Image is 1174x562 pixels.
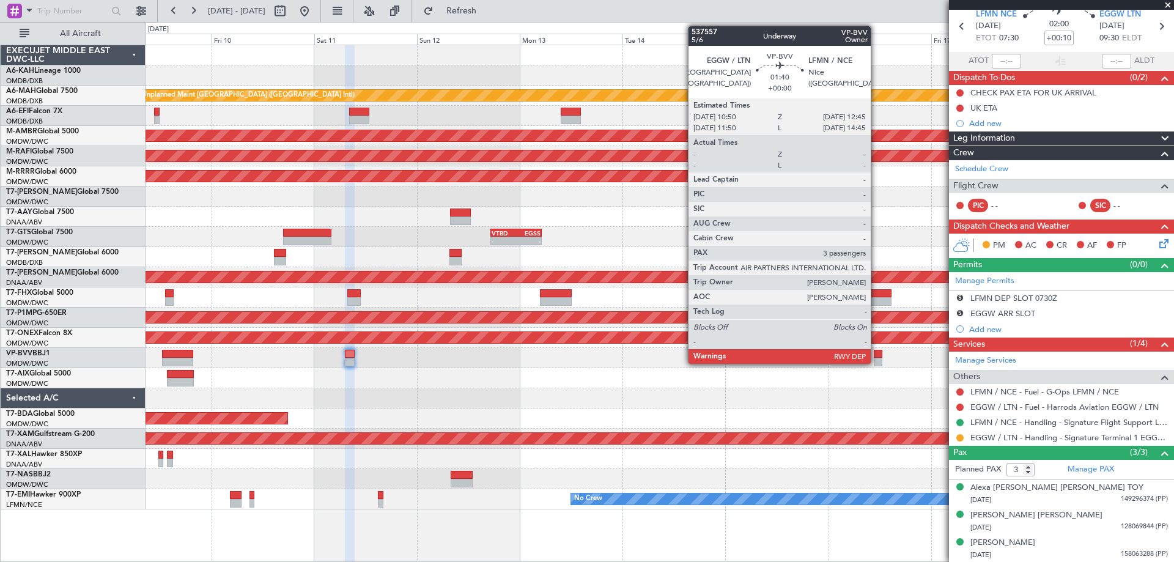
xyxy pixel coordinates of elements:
div: [PERSON_NAME] [970,537,1035,549]
div: Sun 12 [417,34,520,45]
input: Trip Number [37,2,108,20]
button: Refresh [418,1,491,21]
div: LFMN DEP SLOT 0730Z [970,293,1057,303]
a: M-RRRRGlobal 6000 [6,168,76,176]
a: M-AMBRGlobal 5000 [6,128,79,135]
span: 128069844 (PP) [1121,522,1168,532]
span: (3/3) [1130,446,1148,459]
div: Unplanned Maint [GEOGRAPHIC_DATA] ([GEOGRAPHIC_DATA] Intl) [142,86,355,105]
span: Dispatch To-Dos [953,71,1015,85]
a: OMDW/DWC [6,319,48,328]
span: Pax [953,446,967,460]
span: 07:30 [999,32,1019,45]
a: T7-P1MPG-650ER [6,309,67,317]
span: AF [1087,240,1097,252]
span: A6-KAH [6,67,34,75]
span: LFMN NCE [976,9,1017,21]
span: T7-BDA [6,410,33,418]
div: EGSS [516,229,541,237]
span: Others [953,370,980,384]
a: OMDB/DXB [6,76,43,86]
div: No Crew [574,490,602,508]
a: T7-ONEXFalcon 8X [6,330,72,337]
div: Alexa [PERSON_NAME] [PERSON_NAME] TOY [970,482,1143,494]
span: T7-NAS [6,471,33,478]
span: ETOT [976,32,996,45]
a: T7-BDAGlobal 5000 [6,410,75,418]
a: Manage Services [955,355,1016,367]
a: OMDW/DWC [6,137,48,146]
a: OMDW/DWC [6,480,48,489]
div: PIC [968,199,988,212]
div: Mon 13 [520,34,622,45]
a: OMDB/DXB [6,117,43,126]
span: Crew [953,146,974,160]
span: [DATE] [970,523,991,532]
a: Manage Permits [955,275,1014,287]
span: [DATE] [976,20,1001,32]
div: - - [991,200,1019,211]
span: All Aircraft [32,29,129,38]
div: Add new [969,118,1168,128]
a: A6-KAHLineage 1000 [6,67,81,75]
span: 158063288 (PP) [1121,549,1168,560]
span: M-AMBR [6,128,37,135]
span: T7-P1MP [6,309,37,317]
span: [DATE] [970,550,991,560]
a: VP-BVVBBJ1 [6,350,50,357]
a: T7-[PERSON_NAME]Global 6000 [6,249,119,256]
div: VTBD [492,229,516,237]
a: LFMN / NCE - Handling - Signature Flight Support LFMN / NCE [970,417,1168,427]
a: T7-XALHawker 850XP [6,451,82,458]
div: - [492,237,516,245]
a: DNAA/ABV [6,218,42,227]
a: T7-AAYGlobal 7500 [6,209,74,216]
a: OMDW/DWC [6,359,48,368]
span: [DATE] [1099,20,1124,32]
a: M-RAFIGlobal 7500 [6,148,73,155]
span: 02:00 [1049,18,1069,31]
a: T7-EMIHawker 900XP [6,491,81,498]
span: ATOT [969,55,989,67]
a: LFMN / NCE - Fuel - G-Ops LFMN / NCE [970,386,1119,397]
a: OMDW/DWC [6,198,48,207]
span: PM [993,240,1005,252]
span: Flight Crew [953,179,999,193]
span: 09:30 [1099,32,1119,45]
a: DNAA/ABV [6,278,42,287]
input: --:-- [992,54,1021,68]
a: EGGW / LTN - Fuel - Harrods Aviation EGGW / LTN [970,402,1159,412]
a: OMDW/DWC [6,177,48,187]
span: Permits [953,258,982,272]
a: A6-EFIFalcon 7X [6,108,62,115]
span: T7-EMI [6,491,30,498]
button: S [956,309,964,317]
div: Wed 15 [725,34,828,45]
span: A6-EFI [6,108,29,115]
span: A6-MAH [6,87,36,95]
a: A6-MAHGlobal 7500 [6,87,78,95]
span: T7-AIX [6,370,29,377]
div: [DATE] [148,24,169,35]
div: UK ETA [970,103,997,113]
span: ALDT [1134,55,1154,67]
a: T7-[PERSON_NAME]Global 6000 [6,269,119,276]
a: EGGW / LTN - Handling - Signature Terminal 1 EGGW / LTN [970,432,1168,443]
span: T7-[PERSON_NAME] [6,188,77,196]
span: AC [1025,240,1036,252]
span: T7-AAY [6,209,32,216]
span: Dispatch Checks and Weather [953,220,1069,234]
span: EGGW LTN [1099,9,1141,21]
a: T7-GTSGlobal 7500 [6,229,73,236]
span: VP-BVV [6,350,32,357]
span: CR [1057,240,1067,252]
a: T7-FHXGlobal 5000 [6,289,73,297]
span: T7-[PERSON_NAME] [6,249,77,256]
span: T7-GTS [6,229,31,236]
a: DNAA/ABV [6,460,42,469]
div: CHECK PAX ETA FOR UK ARRIVAL [970,87,1096,98]
a: T7-AIXGlobal 5000 [6,370,71,377]
span: T7-XAL [6,451,31,458]
span: FP [1117,240,1126,252]
div: EGGW ARR SLOT [970,308,1035,319]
